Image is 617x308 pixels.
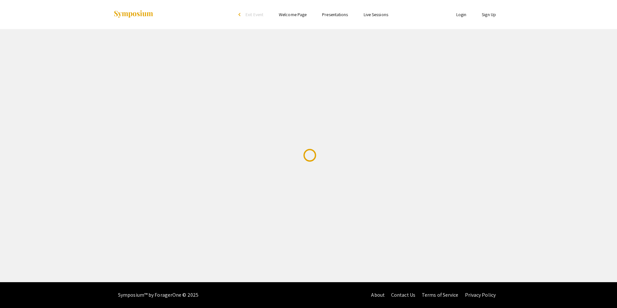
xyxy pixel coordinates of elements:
a: Login [456,12,467,17]
div: Symposium™ by ForagerOne © 2025 [118,282,198,308]
a: Welcome Page [279,12,307,17]
a: About [371,292,385,298]
a: Presentations [322,12,348,17]
a: Contact Us [391,292,415,298]
a: Live Sessions [364,12,388,17]
a: Terms of Service [422,292,459,298]
div: arrow_back_ios [238,13,242,16]
a: Privacy Policy [465,292,496,298]
img: Symposium by ForagerOne [113,10,154,19]
span: Exit Event [246,12,263,17]
a: Sign Up [482,12,496,17]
